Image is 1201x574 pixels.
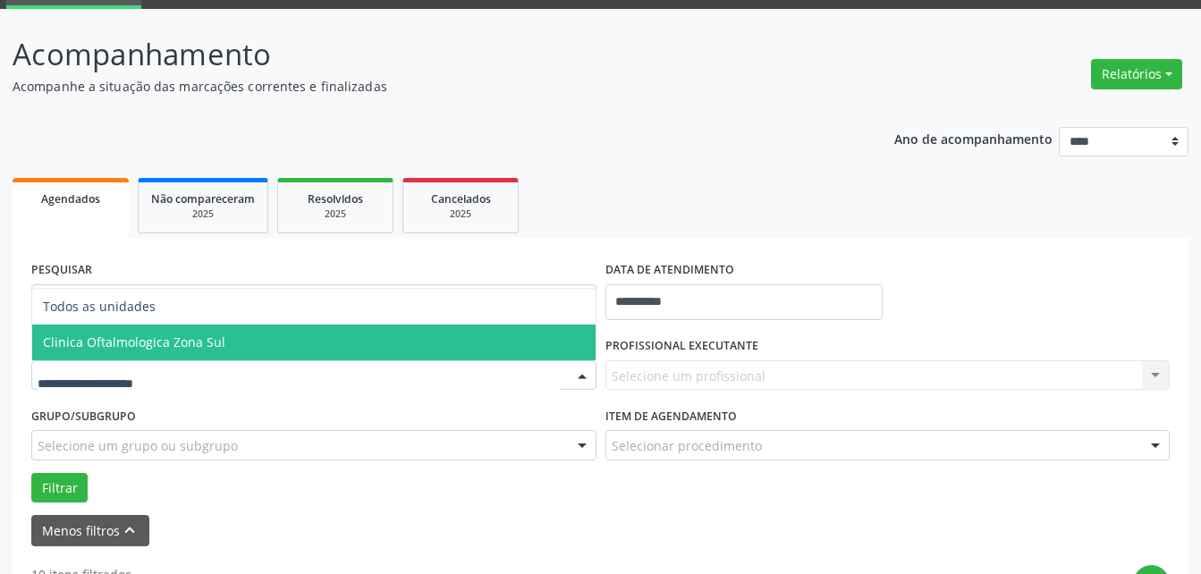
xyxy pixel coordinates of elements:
i: keyboard_arrow_up [120,520,140,540]
span: Selecionar procedimento [612,436,762,455]
span: Selecione um grupo ou subgrupo [38,436,238,455]
p: Acompanhamento [13,32,836,77]
div: 2025 [416,207,505,221]
p: Ano de acompanhamento [894,127,1053,149]
button: Relatórios [1091,59,1182,89]
span: Agendados [41,191,100,207]
span: Cancelados [431,191,491,207]
label: PESQUISAR [31,257,92,284]
p: Acompanhe a situação das marcações correntes e finalizadas [13,77,836,96]
span: Todos as unidades [43,298,156,315]
span: Resolvidos [308,191,363,207]
label: PROFISSIONAL EXECUTANTE [605,333,758,360]
span: Não compareceram [151,191,255,207]
label: Item de agendamento [605,402,737,430]
label: Grupo/Subgrupo [31,402,136,430]
label: DATA DE ATENDIMENTO [605,257,734,284]
span: Clinica Oftalmologica Zona Sul [43,333,225,350]
div: 2025 [291,207,380,221]
button: Filtrar [31,473,88,503]
button: Menos filtroskeyboard_arrow_up [31,515,149,546]
div: 2025 [151,207,255,221]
